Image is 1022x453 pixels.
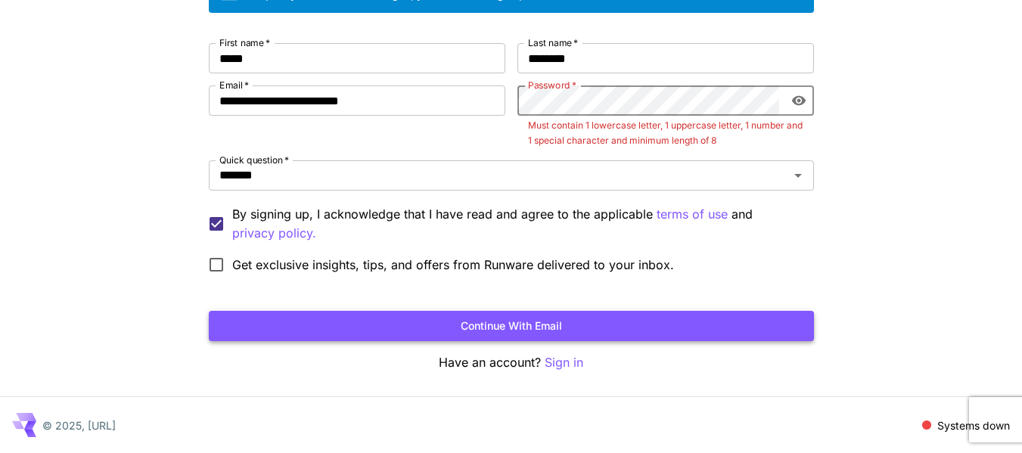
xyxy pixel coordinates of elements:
[42,417,116,433] p: © 2025, [URL]
[219,36,270,49] label: First name
[209,311,814,342] button: Continue with email
[219,154,289,166] label: Quick question
[528,36,578,49] label: Last name
[528,118,803,148] p: Must contain 1 lowercase letter, 1 uppercase letter, 1 number and 1 special character and minimum...
[232,224,316,243] button: By signing up, I acknowledge that I have read and agree to the applicable terms of use and
[232,224,316,243] p: privacy policy.
[232,205,802,243] p: By signing up, I acknowledge that I have read and agree to the applicable and
[657,205,728,224] p: terms of use
[528,79,576,92] label: Password
[545,353,583,372] button: Sign in
[232,256,674,274] span: Get exclusive insights, tips, and offers from Runware delivered to your inbox.
[787,165,809,186] button: Open
[219,79,249,92] label: Email
[785,87,812,114] button: toggle password visibility
[657,205,728,224] button: By signing up, I acknowledge that I have read and agree to the applicable and privacy policy.
[209,353,814,372] p: Have an account?
[937,417,1010,433] p: Systems down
